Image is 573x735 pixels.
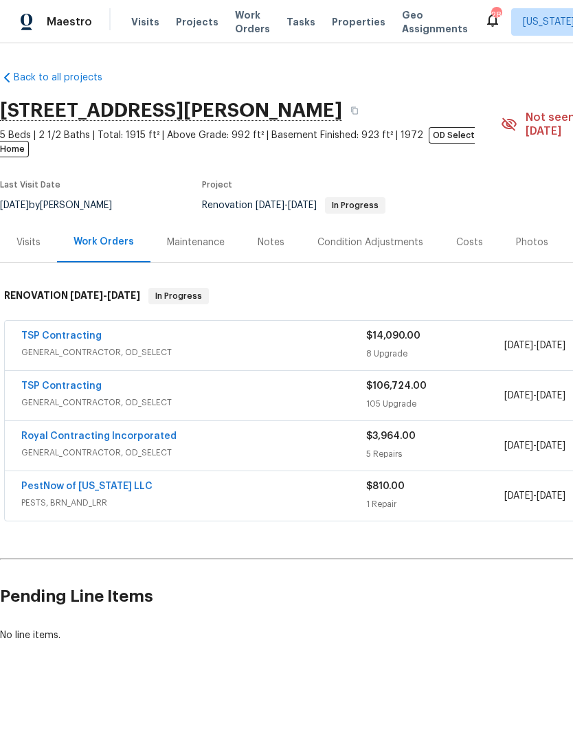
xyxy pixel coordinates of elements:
[504,339,565,352] span: -
[366,347,504,361] div: 8 Upgrade
[107,291,140,300] span: [DATE]
[332,15,385,29] span: Properties
[504,491,533,501] span: [DATE]
[286,17,315,27] span: Tasks
[202,201,385,210] span: Renovation
[537,441,565,451] span: [DATE]
[21,482,153,491] a: PestNow of [US_STATE] LLC
[21,331,102,341] a: TSP Contracting
[256,201,317,210] span: -
[366,331,420,341] span: $14,090.00
[317,236,423,249] div: Condition Adjustments
[21,396,366,409] span: GENERAL_CONTRACTOR, OD_SELECT
[366,431,416,441] span: $3,964.00
[537,391,565,400] span: [DATE]
[402,8,468,36] span: Geo Assignments
[456,236,483,249] div: Costs
[167,236,225,249] div: Maintenance
[4,288,140,304] h6: RENOVATION
[366,482,405,491] span: $810.00
[288,201,317,210] span: [DATE]
[366,381,427,391] span: $106,724.00
[47,15,92,29] span: Maestro
[504,389,565,403] span: -
[491,8,501,22] div: 28
[74,235,134,249] div: Work Orders
[342,98,367,123] button: Copy Address
[504,439,565,453] span: -
[504,489,565,503] span: -
[537,341,565,350] span: [DATE]
[202,181,232,189] span: Project
[70,291,103,300] span: [DATE]
[516,236,548,249] div: Photos
[366,497,504,511] div: 1 Repair
[21,431,177,441] a: Royal Contracting Incorporated
[366,397,504,411] div: 105 Upgrade
[150,289,207,303] span: In Progress
[504,441,533,451] span: [DATE]
[504,341,533,350] span: [DATE]
[504,391,533,400] span: [DATE]
[21,496,366,510] span: PESTS, BRN_AND_LRR
[21,381,102,391] a: TSP Contracting
[366,447,504,461] div: 5 Repairs
[70,291,140,300] span: -
[258,236,284,249] div: Notes
[256,201,284,210] span: [DATE]
[21,446,366,460] span: GENERAL_CONTRACTOR, OD_SELECT
[131,15,159,29] span: Visits
[16,236,41,249] div: Visits
[21,346,366,359] span: GENERAL_CONTRACTOR, OD_SELECT
[235,8,270,36] span: Work Orders
[326,201,384,210] span: In Progress
[176,15,218,29] span: Projects
[537,491,565,501] span: [DATE]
